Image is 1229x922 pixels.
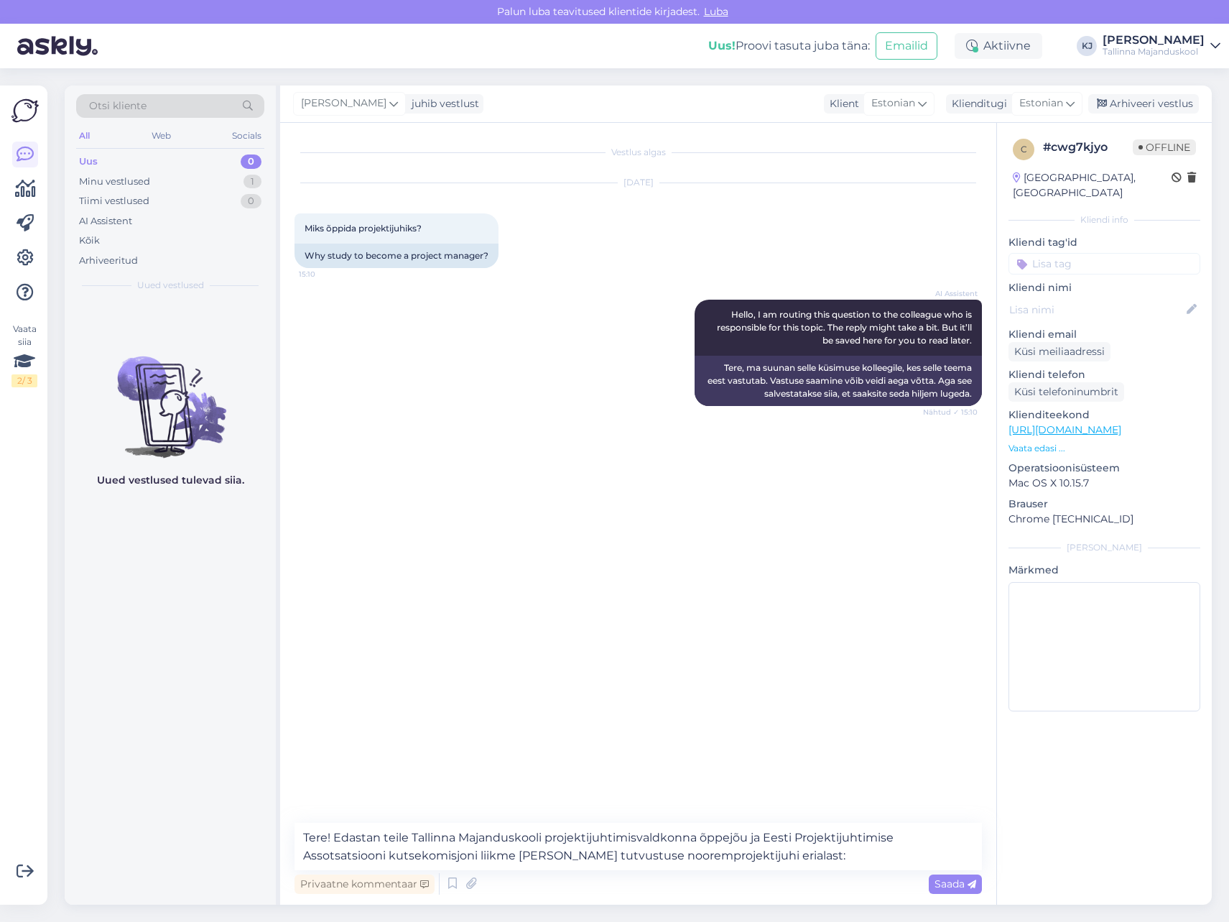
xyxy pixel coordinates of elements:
div: [PERSON_NAME] [1103,34,1205,46]
p: Mac OS X 10.15.7 [1008,476,1200,491]
img: Askly Logo [11,97,39,124]
div: 1 [244,175,261,189]
div: Minu vestlused [79,175,150,189]
div: [GEOGRAPHIC_DATA], [GEOGRAPHIC_DATA] [1013,170,1172,200]
div: Web [149,126,174,145]
div: Arhiveeri vestlus [1088,94,1199,114]
span: Hello, I am routing this question to the colleague who is responsible for this topic. The reply m... [717,309,974,346]
span: Uued vestlused [137,279,204,292]
div: Küsi meiliaadressi [1008,342,1110,361]
p: Operatsioonisüsteem [1008,461,1200,476]
span: Estonian [1019,96,1063,111]
span: Saada [934,877,976,890]
p: Kliendi telefon [1008,367,1200,382]
input: Lisa tag [1008,253,1200,275]
div: Why study to become a project manager? [295,244,498,268]
span: [PERSON_NAME] [301,96,386,111]
p: Kliendi email [1008,327,1200,342]
p: Kliendi tag'id [1008,235,1200,250]
a: [URL][DOMAIN_NAME] [1008,423,1121,436]
div: Uus [79,155,98,169]
p: Chrome [TECHNICAL_ID] [1008,512,1200,527]
b: Uus! [708,39,736,52]
span: Luba [700,5,733,18]
div: # cwg7kjyo [1043,139,1133,156]
div: Küsi telefoninumbrit [1008,382,1124,402]
div: Socials [229,126,264,145]
div: Tere, ma suunan selle küsimuse kolleegile, kes selle teema eest vastutab. Vastuse saamine võib ve... [695,356,982,406]
div: AI Assistent [79,214,132,229]
div: Tiimi vestlused [79,194,149,208]
div: All [76,126,93,145]
p: Uued vestlused tulevad siia. [97,473,244,488]
div: Vaata siia [11,323,37,387]
img: No chats [65,331,276,460]
div: juhib vestlust [406,96,479,111]
div: Privaatne kommentaar [295,875,435,894]
div: Arhiveeritud [79,254,138,268]
div: [DATE] [295,176,982,189]
div: Proovi tasuta juba täna: [708,37,870,55]
span: Otsi kliente [89,98,147,114]
textarea: Tere! Edastan teile Tallinna Majanduskooli projektijuhtimisvaldkonna õppejõu ja Eesti Projektijuh... [295,823,982,870]
div: 0 [241,155,261,169]
span: Miks õppida projektijuhiks? [305,223,422,234]
div: 2 / 3 [11,374,37,387]
span: c [1021,144,1027,155]
button: Emailid [876,32,937,60]
p: Märkmed [1008,563,1200,578]
span: 15:10 [299,269,353,280]
div: Aktiivne [955,33,1042,59]
a: [PERSON_NAME]Tallinna Majanduskool [1103,34,1220,57]
p: Vaata edasi ... [1008,442,1200,455]
div: [PERSON_NAME] [1008,541,1200,554]
div: Klient [824,96,859,111]
span: AI Assistent [924,288,978,299]
div: Vestlus algas [295,146,982,159]
input: Lisa nimi [1009,302,1184,318]
div: 0 [241,194,261,208]
span: Estonian [871,96,915,111]
div: Tallinna Majanduskool [1103,46,1205,57]
div: Kõik [79,234,100,248]
div: Klienditugi [946,96,1007,111]
div: KJ [1077,36,1097,56]
span: Offline [1133,139,1196,155]
span: Nähtud ✓ 15:10 [923,407,978,418]
div: Kliendi info [1008,213,1200,226]
p: Kliendi nimi [1008,280,1200,295]
p: Klienditeekond [1008,407,1200,423]
p: Brauser [1008,497,1200,512]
